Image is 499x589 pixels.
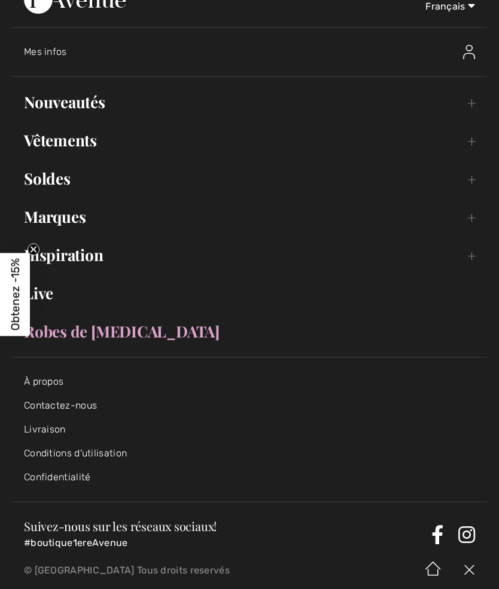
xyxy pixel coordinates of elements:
img: X [451,552,487,589]
a: Facebook [431,525,443,544]
p: © [GEOGRAPHIC_DATA] Tous droits reservés [24,566,294,575]
a: Live [12,280,487,306]
a: Soldes [12,165,487,192]
a: Livraison [24,424,66,435]
span: Aide [28,8,51,19]
a: Marques [12,204,487,230]
p: #boutique1ereAvenue [24,537,427,549]
h3: Suivez-nous sur les réseaux sociaux! [24,520,427,532]
a: Conditions d'utilisation [24,447,127,459]
a: Robes de [MEDICAL_DATA] [12,318,487,345]
button: Close teaser [28,244,39,256]
img: Mes infos [463,45,475,59]
img: Accueil [415,552,451,589]
a: Contactez-nous [24,400,97,411]
span: Mes infos [24,46,67,57]
a: Inspiration [12,242,487,268]
span: Obtenez -15% [8,259,22,331]
a: Vêtements [12,127,487,154]
a: À propos [24,376,63,387]
a: Mes infosMes infos [24,33,487,71]
a: Instagram [458,525,475,544]
a: Nouveautés [12,89,487,115]
a: Confidentialité [24,471,91,483]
